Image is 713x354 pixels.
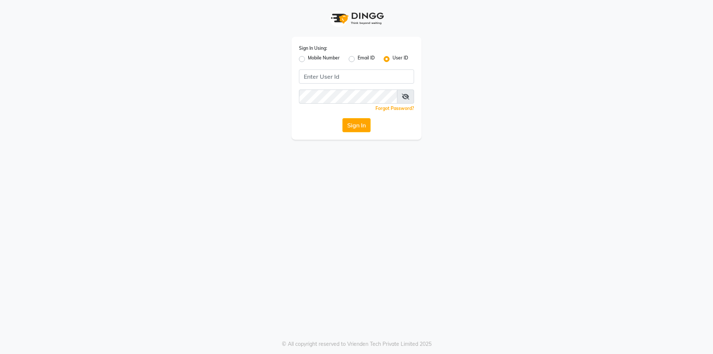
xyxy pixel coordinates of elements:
a: Forgot Password? [375,105,414,111]
button: Sign In [342,118,371,132]
label: Email ID [358,55,375,64]
input: Username [299,90,397,104]
img: logo1.svg [327,7,386,29]
input: Username [299,69,414,84]
label: User ID [393,55,408,64]
label: Mobile Number [308,55,340,64]
label: Sign In Using: [299,45,327,52]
